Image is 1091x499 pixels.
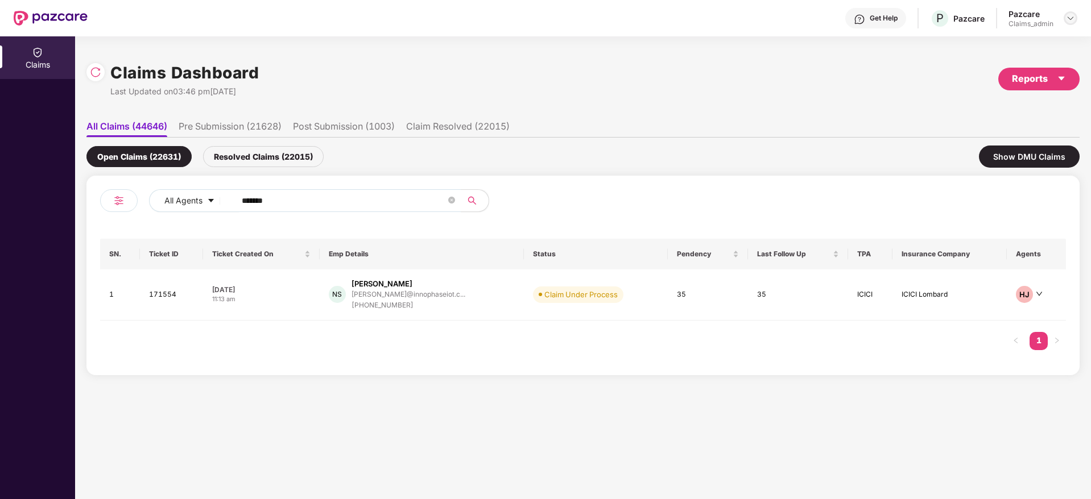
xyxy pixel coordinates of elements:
[352,290,465,298] div: [PERSON_NAME]@innophaseiot.c...
[90,66,101,78] img: svg+xml;base64,PHN2ZyBpZD0iUmVsb2FkLTMyeDMyIiB4bWxucz0iaHR0cDovL3d3dy53My5vcmcvMjAwMC9zdmciIHdpZH...
[936,11,944,25] span: P
[854,14,865,25] img: svg+xml;base64,PHN2ZyBpZD0iSGVscC0zMngzMiIgeG1sbnM9Imh0dHA6Ly93d3cudzMub3JnLzIwMDAvc3ZnIiB3aWR0aD...
[1036,290,1043,297] span: down
[112,194,126,207] img: svg+xml;base64,PHN2ZyB4bWxucz0iaHR0cDovL3d3dy53My5vcmcvMjAwMC9zdmciIHdpZHRoPSIyNCIgaGVpZ2h0PSIyNC...
[164,194,203,207] span: All Agents
[140,269,203,321] td: 171554
[1030,332,1048,350] li: 1
[1007,332,1025,350] button: left
[212,294,311,304] div: 11:13 am
[448,196,455,206] span: close-circle
[1057,74,1066,83] span: caret-down
[110,85,259,98] div: Last Updated on 03:46 pm[DATE]
[86,146,192,167] div: Open Claims (22631)
[1066,14,1075,23] img: svg+xml;base64,PHN2ZyBpZD0iRHJvcGRvd24tMzJ4MzIiIHhtbG5zPSJodHRwOi8vd3d3LnczLm9yZy8yMDAwL3N2ZyIgd2...
[1009,19,1053,28] div: Claims_admin
[140,239,203,269] th: Ticket ID
[203,146,324,167] div: Resolved Claims (22015)
[1053,337,1060,344] span: right
[461,189,489,212] button: search
[293,120,395,137] li: Post Submission (1003)
[406,120,510,137] li: Claim Resolved (22015)
[892,239,1007,269] th: Insurance Company
[32,47,43,58] img: svg+xml;base64,PHN2ZyBpZD0iQ2xhaW0iIHhtbG5zPSJodHRwOi8vd3d3LnczLm9yZy8yMDAwL3N2ZyIgd2lkdGg9IjIwIi...
[848,239,892,269] th: TPA
[1009,9,1053,19] div: Pazcare
[668,269,748,321] td: 35
[1016,286,1033,303] div: HJ
[100,239,140,269] th: SN.
[979,145,1080,168] div: Show DMU Claims
[892,269,1007,321] td: ICICI Lombard
[953,13,985,24] div: Pazcare
[110,60,259,85] h1: Claims Dashboard
[100,269,140,321] td: 1
[86,120,167,137] li: All Claims (44646)
[207,197,215,206] span: caret-down
[1048,332,1066,350] button: right
[1007,332,1025,350] li: Previous Page
[1007,239,1066,269] th: Agents
[1030,332,1048,349] a: 1
[1012,72,1066,86] div: Reports
[352,278,412,289] div: [PERSON_NAME]
[212,285,311,294] div: [DATE]
[329,286,346,303] div: NS
[461,196,483,205] span: search
[1013,337,1019,344] span: left
[149,189,239,212] button: All Agentscaret-down
[1048,332,1066,350] li: Next Page
[544,289,618,300] div: Claim Under Process
[524,239,667,269] th: Status
[14,11,88,26] img: New Pazcare Logo
[668,239,748,269] th: Pendency
[203,239,320,269] th: Ticket Created On
[757,250,830,259] span: Last Follow Up
[352,300,465,311] div: [PHONE_NUMBER]
[848,269,892,321] td: ICICI
[179,120,282,137] li: Pre Submission (21628)
[677,250,730,259] span: Pendency
[870,14,898,23] div: Get Help
[748,239,848,269] th: Last Follow Up
[448,197,455,203] span: close-circle
[320,239,524,269] th: Emp Details
[212,250,302,259] span: Ticket Created On
[748,269,848,321] td: 35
